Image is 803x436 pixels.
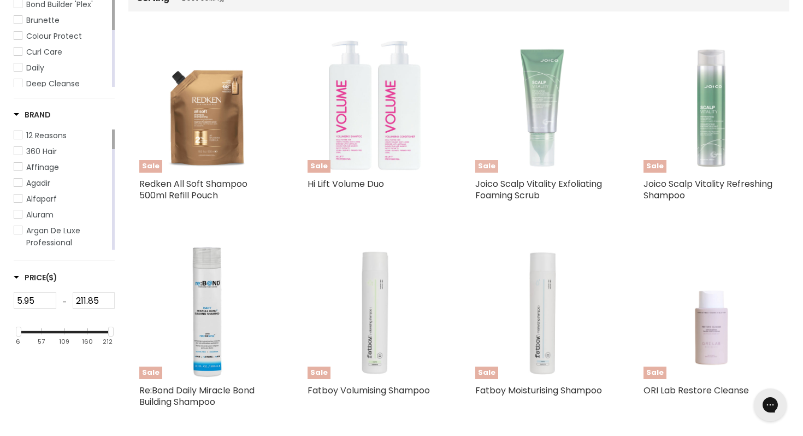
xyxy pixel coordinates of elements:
[308,244,443,380] a: Fatboy Volumising ShampooSale
[26,146,57,157] span: 360 Hair
[657,244,765,380] img: ORI Lab Restore Cleanse
[26,162,59,173] span: Affinage
[56,292,73,312] div: -
[14,177,110,189] a: Agadir
[14,292,56,309] input: Min Price
[643,244,779,380] a: ORI Lab Restore CleanseSale
[103,338,113,345] div: 212
[73,292,115,309] input: Max Price
[139,38,275,173] img: Redken All Soft Shampoo 500ml Refill Pouch
[139,367,162,379] span: Sale
[26,15,60,26] span: Brunette
[475,38,611,173] a: Joico Scalp Vitality Exfoliating Foaming ScrubSale
[308,38,443,173] img: Hi Lift Volume Duo
[748,385,792,425] iframe: Gorgias live chat messenger
[139,178,247,202] a: Redken All Soft Shampoo 500ml Refill Pouch
[26,46,62,57] span: Curl Care
[14,30,110,42] a: Colour Protect
[26,225,80,248] span: Argan De Luxe Professional
[475,160,498,173] span: Sale
[139,244,275,380] a: Re:Bond Daily Miracle Bond Building ShampooSale
[475,367,498,379] span: Sale
[14,109,51,120] h3: Brand
[16,338,20,345] div: 6
[308,38,443,173] a: Hi Lift Volume DuoSale
[475,244,611,380] img: Fatboy Moisturising Shampoo
[46,272,57,283] span: ($)
[59,338,69,345] div: 109
[14,62,110,74] a: Daily
[14,145,110,157] a: 360 Hair
[26,193,57,204] span: Alfaparf
[308,160,330,173] span: Sale
[14,129,110,142] a: 12 Reasons
[475,178,602,202] a: Joico Scalp Vitality Exfoliating Foaming Scrub
[14,161,110,173] a: Affinage
[643,160,666,173] span: Sale
[38,338,45,345] div: 57
[14,193,110,205] a: Alfaparf
[139,160,162,173] span: Sale
[82,338,93,345] div: 160
[308,384,430,397] a: Fatboy Volumising Shampoo
[139,244,275,380] img: Re:Bond Daily Miracle Bond Building Shampoo
[643,38,779,173] a: Joico Scalp Vitality Refreshing ShampooSale
[26,209,54,220] span: Aluram
[26,178,50,188] span: Agadir
[14,272,57,283] h3: Price($)
[14,46,110,58] a: Curl Care
[643,367,666,379] span: Sale
[643,178,772,202] a: Joico Scalp Vitality Refreshing Shampoo
[643,384,749,397] a: ORI Lab Restore Cleanse
[643,38,779,173] img: Joico Scalp Vitality Refreshing Shampoo
[475,38,611,173] img: Joico Scalp Vitality Exfoliating Foaming Scrub
[14,225,110,249] a: Argan De Luxe Professional
[308,244,443,380] img: Fatboy Volumising Shampoo
[308,367,330,379] span: Sale
[26,130,67,141] span: 12 Reasons
[308,178,384,190] a: Hi Lift Volume Duo
[14,272,57,283] span: Price
[26,31,82,42] span: Colour Protect
[14,209,110,221] a: Aluram
[475,384,602,397] a: Fatboy Moisturising Shampoo
[14,78,110,90] a: Deep Cleanse
[139,38,275,173] a: Redken All Soft Shampoo 500ml Refill PouchSale
[139,384,255,408] a: Re:Bond Daily Miracle Bond Building Shampoo
[26,62,44,73] span: Daily
[475,244,611,380] a: Fatboy Moisturising ShampooSale
[26,78,80,89] span: Deep Cleanse
[14,14,110,26] a: Brunette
